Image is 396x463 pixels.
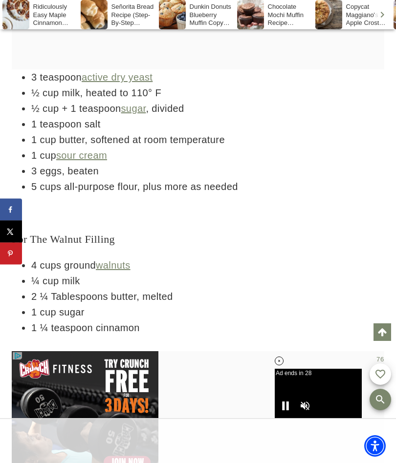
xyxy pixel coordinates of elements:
[31,163,384,179] li: 3 eggs, beaten
[374,323,391,341] a: Scroll to top
[31,101,384,116] li: ½ cup + 1 teaspoon , divided
[31,116,384,132] li: 1 teaspoon salt
[82,72,153,83] a: active dry yeast
[31,147,384,163] li: 1 cup
[96,260,131,271] a: walnuts
[364,435,386,457] div: Accessibility Menu
[20,419,376,463] iframe: Advertisement
[31,179,384,194] li: 5 cups all-purpose flour, plus more as needed
[12,233,115,245] span: For The Walnut Filling
[31,85,384,101] li: ½ cup milk, heated to 110° F
[31,320,384,336] li: 1 ¼ teaspoon cinnamon
[31,273,384,289] li: ¼ cup milk
[31,289,384,304] li: 2 ¼ Tablespoons butter, melted
[31,132,384,147] li: 1 cup butter, softened at room temperature
[31,304,384,320] li: 1 cup sugar
[56,150,107,161] a: sour cream
[31,257,384,273] li: 4 cups ground
[31,69,384,85] li: 3 teaspoon
[121,103,146,114] a: sugar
